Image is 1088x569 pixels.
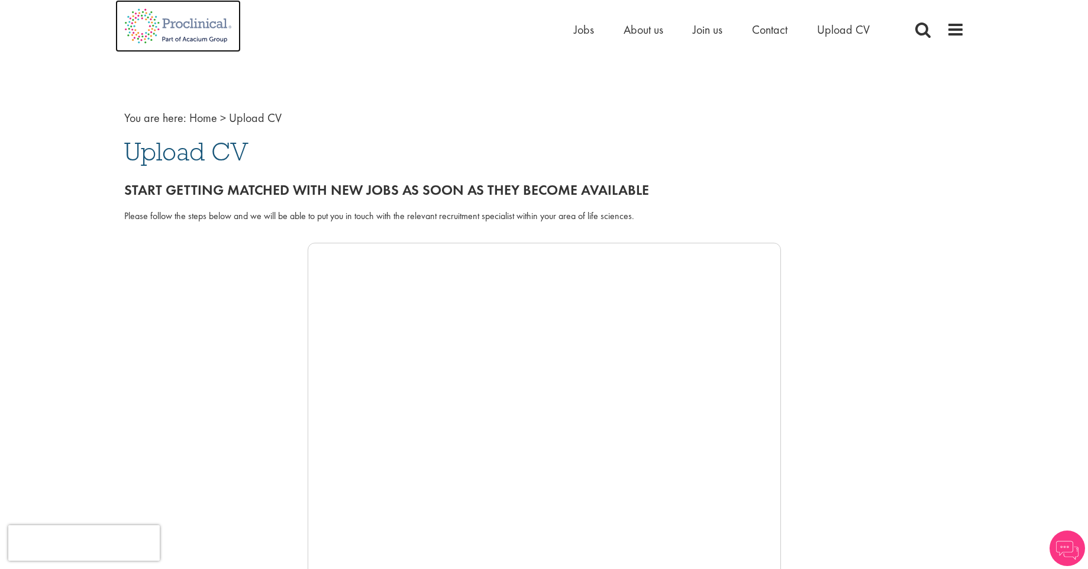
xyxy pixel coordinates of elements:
[624,22,663,37] a: About us
[124,182,964,198] h2: Start getting matched with new jobs as soon as they become available
[693,22,722,37] a: Join us
[1050,531,1085,566] img: Chatbot
[229,110,282,126] span: Upload CV
[817,22,870,37] a: Upload CV
[752,22,787,37] a: Contact
[124,210,964,223] div: Please follow the steps below and we will be able to put you in touch with the relevant recruitme...
[124,110,186,126] span: You are here:
[220,110,226,126] span: >
[189,110,217,126] a: breadcrumb link
[124,136,248,168] span: Upload CV
[574,22,594,37] a: Jobs
[8,525,160,561] iframe: reCAPTCHA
